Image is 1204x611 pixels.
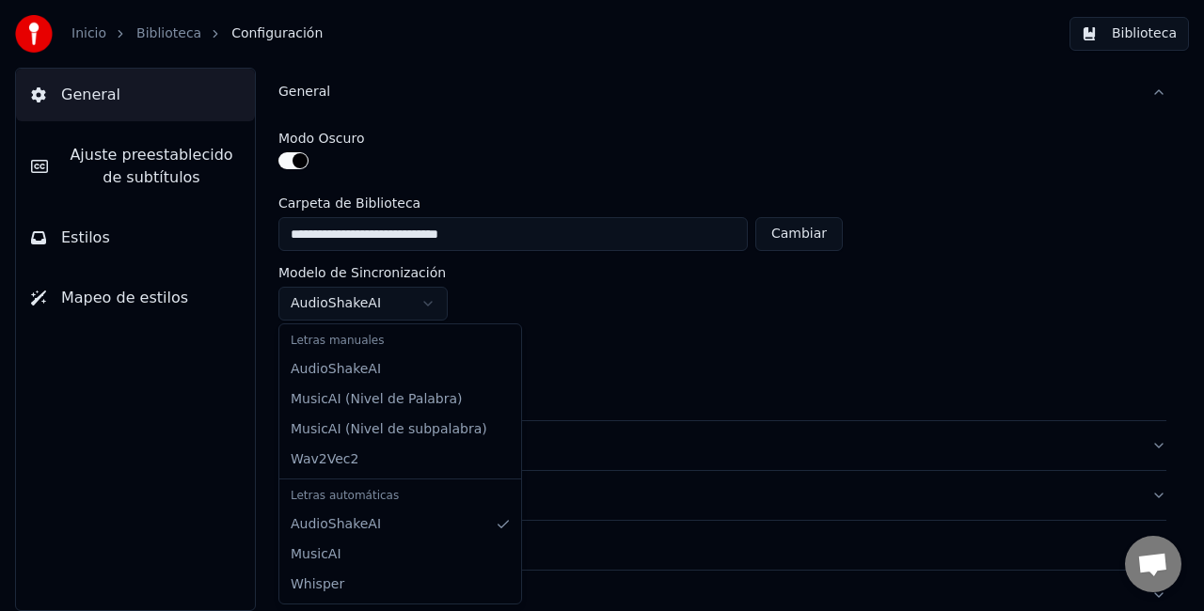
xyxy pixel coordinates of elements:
[291,575,344,594] span: Whisper
[291,545,341,564] span: MusicAI
[283,483,517,509] div: Letras automáticas
[291,390,463,409] span: MusicAI ( Nivel de Palabra )
[291,450,358,469] span: Wav2Vec2
[291,515,381,534] span: AudioShakeAI
[291,360,381,379] span: AudioShakeAI
[291,420,487,439] span: MusicAI ( Nivel de subpalabra )
[283,328,517,354] div: Letras manuales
